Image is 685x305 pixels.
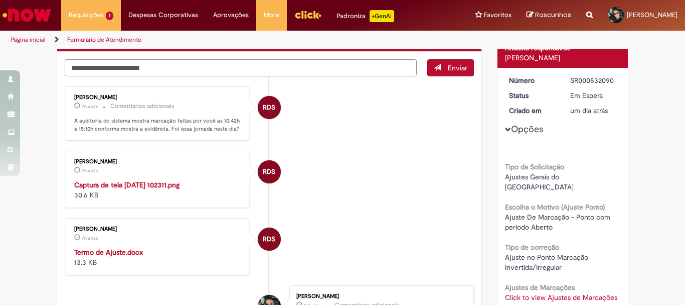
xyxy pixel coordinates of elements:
div: 13.3 KB [74,247,241,267]
b: Tipo da Solicitação [505,162,564,171]
a: Termo de Ajuste.docx [74,248,143,257]
a: Rascunhos [527,11,571,20]
div: [PERSON_NAME] [505,53,621,63]
a: Formulário de Atendimento [67,36,141,44]
a: Captura de tela [DATE] 102311.png [74,180,180,189]
span: More [264,10,279,20]
b: Tipo de correção [505,243,559,252]
span: Ajuste no Ponto Marcação Invertida/Irregular [505,253,590,272]
span: Rascunhos [535,10,571,20]
span: Despesas Corporativas [128,10,198,20]
img: click_logo_yellow_360x200.png [294,7,321,22]
span: RDS [263,227,275,251]
span: Aprovações [213,10,249,20]
span: 7h atrás [82,168,98,174]
span: Enviar [448,63,467,72]
div: Raquel De Souza [258,96,281,119]
time: 27/08/2025 10:24:42 [82,104,98,110]
b: Escolha o Motivo (Ajuste Ponto) [505,202,605,212]
dt: Status [501,90,563,100]
a: Página inicial [11,36,46,44]
div: [PERSON_NAME] [296,293,463,299]
div: [PERSON_NAME] [74,226,241,232]
button: Enviar [427,59,474,76]
span: um dia atrás [570,106,608,115]
span: 1 [106,12,113,20]
div: 30.6 KB [74,180,241,200]
small: Comentários adicionais [110,102,175,111]
p: A auditoria do sistema mostra marcação feitas por você as 10:42h e 15:10h conforme mostra a evidê... [74,117,241,133]
span: RDS [263,95,275,120]
time: 25/08/2025 23:28:46 [570,106,608,115]
dt: Número [501,75,563,85]
div: Raquel De Souza [258,160,281,183]
span: [PERSON_NAME] [627,11,677,19]
div: SR000532090 [570,75,617,85]
ul: Trilhas de página [8,31,449,49]
time: 27/08/2025 10:22:50 [82,235,98,241]
dt: Criado em [501,106,563,116]
span: Ajuste De Marcação - Ponto com período Aberto [505,213,612,232]
span: 7h atrás [82,235,98,241]
b: Ajustes de Marcações [505,283,575,292]
p: +GenAi [370,10,394,22]
span: RDS [263,160,275,184]
div: Raquel De Souza [258,228,281,251]
span: 7h atrás [82,104,98,110]
a: Click to view Ajustes de Marcações [505,293,617,302]
div: Padroniza [336,10,394,22]
span: Ajustes Gerais do [GEOGRAPHIC_DATA] [505,172,574,191]
img: ServiceNow [1,5,53,25]
div: [PERSON_NAME] [74,159,241,165]
time: 27/08/2025 10:23:43 [82,168,98,174]
div: [PERSON_NAME] [74,94,241,100]
textarea: Digite sua mensagem aqui... [65,59,417,76]
span: Favoritos [484,10,511,20]
span: Requisições [69,10,104,20]
div: Em Espera [570,90,617,100]
div: 25/08/2025 23:28:46 [570,106,617,116]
